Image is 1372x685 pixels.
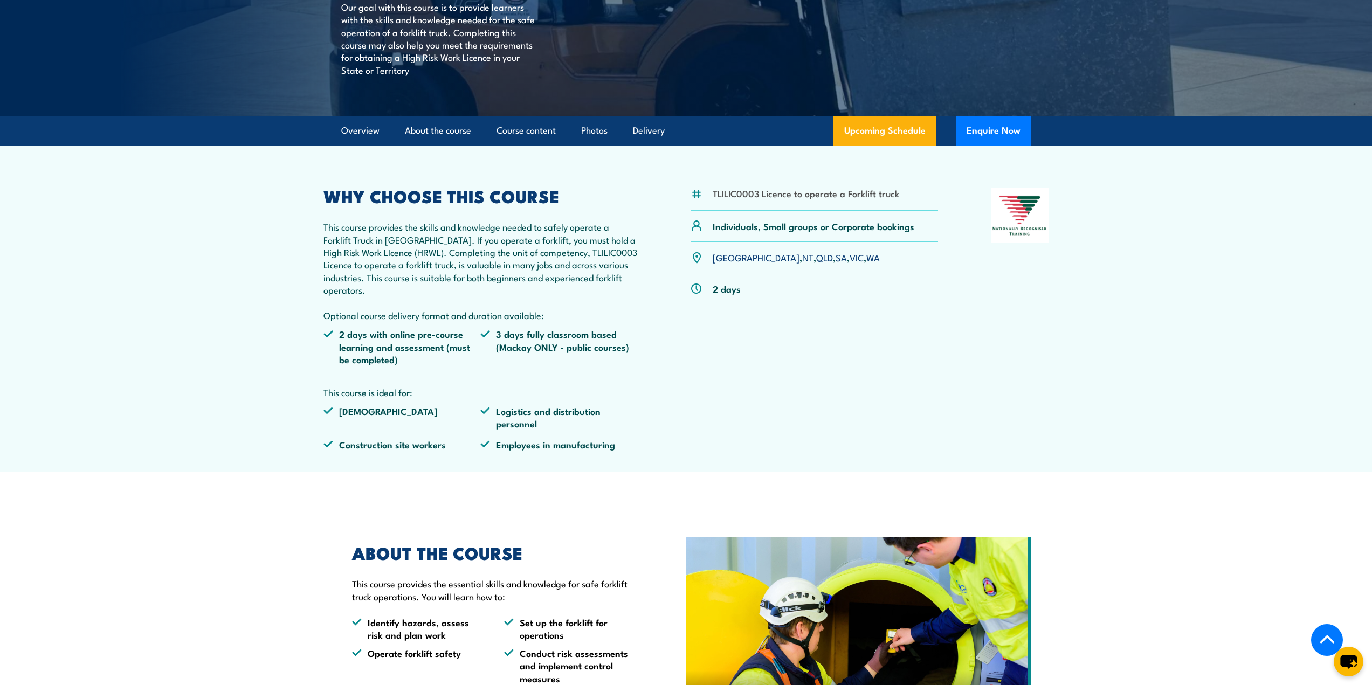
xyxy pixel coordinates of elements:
button: Enquire Now [956,116,1031,146]
p: Our goal with this course is to provide learners with the skills and knowledge needed for the saf... [341,1,538,76]
li: TLILIC0003 Licence to operate a Forklift truck [713,187,899,199]
button: chat-button [1334,647,1363,676]
p: 2 days [713,282,741,295]
a: Course content [497,116,556,145]
a: WA [866,251,880,264]
h2: ABOUT THE COURSE [352,545,637,560]
li: Employees in manufacturing [480,438,638,451]
a: [GEOGRAPHIC_DATA] [713,251,799,264]
a: Photos [581,116,608,145]
img: Nationally Recognised Training logo. [991,188,1049,243]
h2: WHY CHOOSE THIS COURSE [323,188,638,203]
p: This course provides the skills and knowledge needed to safely operate a Forklift Truck in [GEOGR... [323,220,638,321]
a: SA [836,251,847,264]
a: Delivery [633,116,665,145]
a: QLD [816,251,833,264]
li: Conduct risk assessments and implement control measures [504,647,637,684]
li: Construction site workers [323,438,481,451]
li: Operate forklift safety [352,647,485,684]
a: Upcoming Schedule [833,116,936,146]
li: 3 days fully classroom based (Mackay ONLY - public courses) [480,328,638,365]
a: About the course [405,116,471,145]
li: Set up the forklift for operations [504,616,637,641]
li: [DEMOGRAPHIC_DATA] [323,405,481,430]
p: This course is ideal for: [323,386,638,398]
li: Logistics and distribution personnel [480,405,638,430]
li: Identify hazards, assess risk and plan work [352,616,485,641]
li: 2 days with online pre-course learning and assessment (must be completed) [323,328,481,365]
a: Overview [341,116,380,145]
p: , , , , , [713,251,880,264]
a: NT [802,251,813,264]
a: VIC [850,251,864,264]
p: This course provides the essential skills and knowledge for safe forklift truck operations. You w... [352,577,637,603]
p: Individuals, Small groups or Corporate bookings [713,220,914,232]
